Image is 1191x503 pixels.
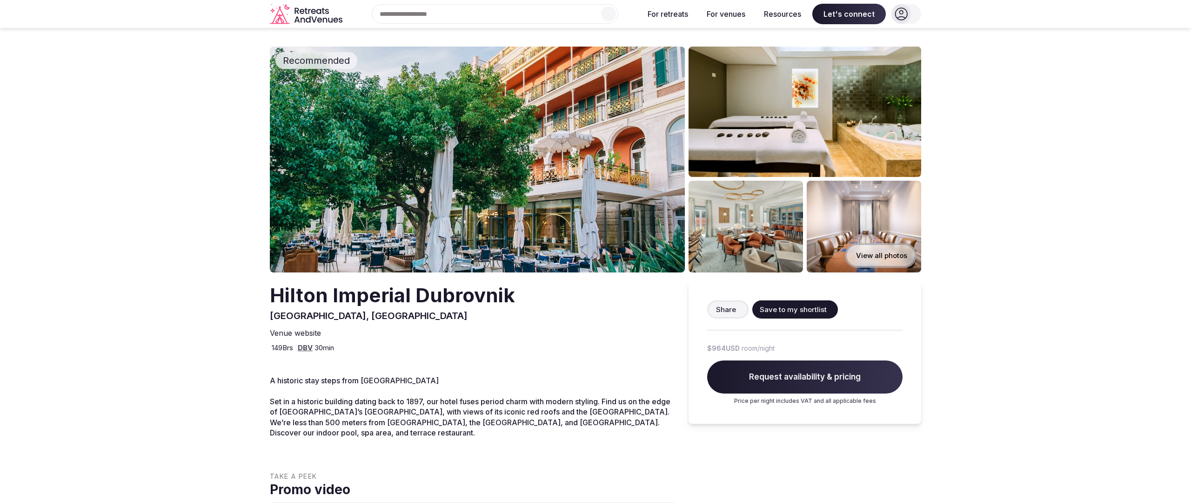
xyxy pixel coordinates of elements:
[707,360,903,394] span: Request availability & pricing
[640,4,696,24] button: For retreats
[845,243,917,268] button: View all photos
[760,305,827,314] span: Save to my shortlist
[275,52,357,69] div: Recommended
[270,376,439,385] span: A historic stay steps from [GEOGRAPHIC_DATA]
[812,4,886,24] span: Let's connect
[270,397,670,437] span: Set in a historic building dating back to 1897, our hotel fuses period charm with modern styling....
[689,181,803,272] img: Venue gallery photo
[270,472,677,481] span: Take a peek
[807,181,921,272] img: Venue gallery photo
[707,344,740,353] span: $964 USD
[270,47,685,272] img: Venue cover photo
[716,305,736,314] span: Share
[270,282,515,309] h2: Hilton Imperial Dubrovnik
[270,328,325,338] a: Venue website
[752,300,838,319] button: Save to my shortlist
[756,4,809,24] button: Resources
[298,343,313,352] a: DBV
[270,310,468,321] span: [GEOGRAPHIC_DATA], [GEOGRAPHIC_DATA]
[689,47,921,177] img: Venue gallery photo
[270,328,321,338] span: Venue website
[742,344,775,353] span: room/night
[270,4,344,25] a: Visit the homepage
[272,343,293,353] span: 149 Brs
[699,4,753,24] button: For venues
[270,481,677,499] span: Promo video
[279,54,354,67] span: Recommended
[314,343,334,353] span: 30 min
[707,300,749,319] button: Share
[707,397,903,405] p: Price per night includes VAT and all applicable fees
[270,4,344,25] svg: Retreats and Venues company logo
